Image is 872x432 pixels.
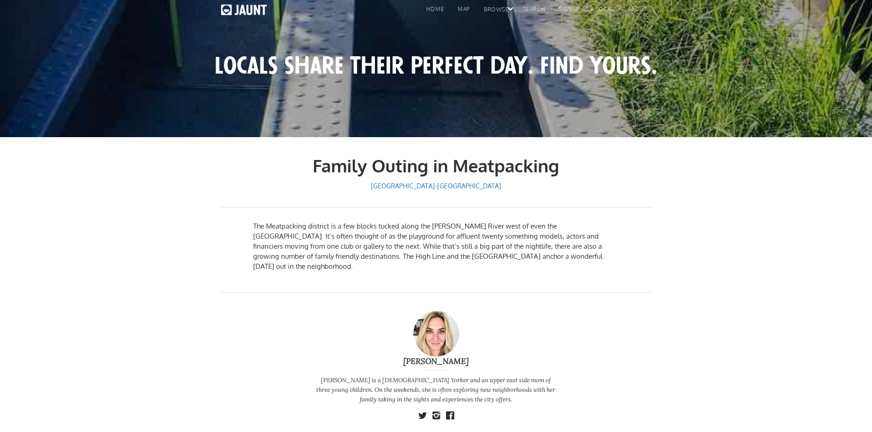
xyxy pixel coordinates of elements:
[413,311,459,357] img: Blake B.
[514,5,550,18] a: search
[417,5,514,19] div: homemapbrowse
[475,5,514,19] div: browse
[550,5,618,18] a: signup as a local
[368,179,504,193] a: [GEOGRAPHIC_DATA]-[GEOGRAPHIC_DATA]
[253,221,619,272] p: The Meatpacking district is a few blocks tucked along the [PERSON_NAME] River west of even the [G...
[221,5,267,20] a: home
[221,5,267,15] img: Jaunt logo
[221,155,651,176] h1: Family Outing in Meatpacking
[315,375,556,404] p: [PERSON_NAME] is a [DEMOGRAPHIC_DATA] Yorker and an upper east side mom of three young children. ...
[449,5,475,18] a: map
[619,5,651,18] a: About
[417,5,449,18] a: home
[286,357,587,366] a: [PERSON_NAME]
